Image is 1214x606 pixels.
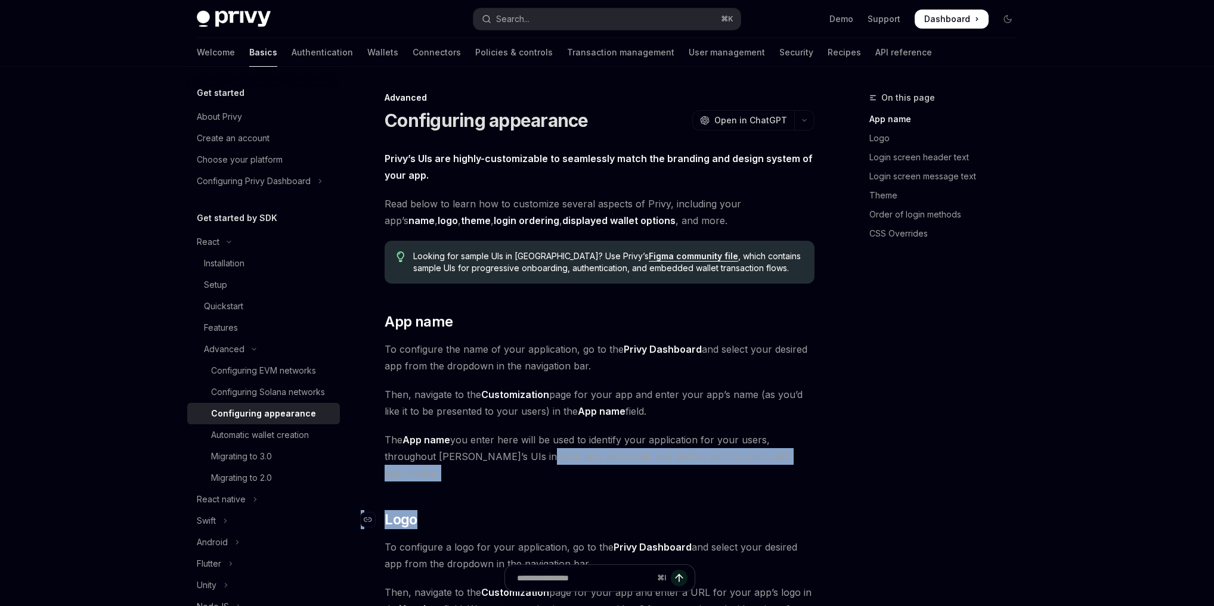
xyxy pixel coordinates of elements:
[869,110,1027,129] a: App name
[438,215,458,227] a: logo
[385,153,813,181] strong: Privy’s UIs are highly-customizable to seamlessly match the branding and design system of your app.
[496,12,529,26] div: Search...
[869,129,1027,148] a: Logo
[187,317,340,338] a: Features
[671,570,687,586] button: Send message
[197,86,244,100] h5: Get started
[385,539,815,572] span: To configure a logo for your application, go to the and select your desired app from the dropdown...
[197,492,246,506] div: React native
[915,10,989,29] a: Dashboard
[692,110,794,130] button: Open in ChatGPT
[578,405,625,417] strong: App name
[413,250,803,274] span: Looking for sample UIs in [GEOGRAPHIC_DATA]? Use Privy’s , which contains sample UIs for progress...
[197,535,228,549] div: Android
[875,38,932,67] a: API reference
[413,38,461,67] a: Connectors
[689,38,765,67] a: User management
[187,403,340,424] a: Configuring appearance
[204,321,238,335] div: Features
[924,13,970,25] span: Dashboard
[187,128,340,149] a: Create an account
[197,174,311,188] div: Configuring Privy Dashboard
[494,215,559,227] a: login ordering
[881,91,935,105] span: On this page
[779,38,813,67] a: Security
[211,363,316,378] div: Configuring EVM networks
[211,471,272,485] div: Migrating to 2.0
[481,389,549,400] strong: Customization
[998,10,1017,29] button: Toggle dark mode
[211,406,316,421] div: Configuring appearance
[187,231,340,253] button: Toggle React section
[249,38,277,67] a: Basics
[211,428,309,442] div: Automatic wallet creation
[187,381,340,403] a: Configuring Solana networks
[385,92,815,104] div: Advanced
[567,38,674,67] a: Transaction management
[187,532,340,553] button: Toggle Android section
[197,153,283,167] div: Choose your platform
[367,38,398,67] a: Wallets
[187,149,340,170] a: Choose your platform
[187,467,340,489] a: Migrating to 2.0
[187,489,340,510] button: Toggle React native section
[187,510,340,532] button: Toggle Swift section
[829,13,853,25] a: Demo
[385,110,589,131] h1: Configuring appearance
[624,343,702,355] strong: Privy Dashboard
[197,235,219,249] div: React
[187,553,340,574] button: Toggle Flutter section
[385,341,815,374] span: To configure the name of your application, go to the and select your desired app from the dropdow...
[562,215,676,227] a: displayed wallet options
[197,131,270,145] div: Create an account
[204,278,227,292] div: Setup
[361,510,385,529] a: Navigate to header
[197,110,242,124] div: About Privy
[869,186,1027,205] a: Theme
[197,11,271,27] img: dark logo
[187,170,340,192] button: Toggle Configuring Privy Dashboard section
[211,385,325,399] div: Configuring Solana networks
[649,251,738,262] a: Figma community file
[204,299,243,313] div: Quickstart
[197,38,235,67] a: Welcome
[721,14,733,24] span: ⌘ K
[197,578,216,592] div: Unity
[868,13,900,25] a: Support
[869,148,1027,167] a: Login screen header text
[385,510,417,529] span: Logo
[408,215,435,227] a: name
[187,338,340,360] button: Toggle Advanced section
[204,256,244,271] div: Installation
[828,38,861,67] a: Recipes
[385,195,815,229] span: Read below to learn how to customize several aspects of Privy, including your app’s , , , , , and...
[187,574,340,596] button: Toggle Unity section
[385,312,453,331] span: App name
[385,386,815,419] span: Then, navigate to the page for your app and enter your app’s name (as you’d like it to be present...
[187,446,340,467] a: Migrating to 3.0
[614,541,692,553] strong: Privy Dashboard
[187,296,340,317] a: Quickstart
[197,211,277,225] h5: Get started by SDK
[517,565,652,591] input: Ask a question...
[187,253,340,274] a: Installation
[187,274,340,296] a: Setup
[714,114,787,126] span: Open in ChatGPT
[197,514,216,528] div: Swift
[385,431,815,481] span: The you enter here will be used to identify your application for your users, throughout [PERSON_N...
[187,360,340,381] a: Configuring EVM networks
[292,38,353,67] a: Authentication
[461,215,491,227] a: theme
[475,38,553,67] a: Policies & controls
[187,106,340,128] a: About Privy
[211,449,272,464] div: Migrating to 3.0
[197,557,221,571] div: Flutter
[473,8,741,30] button: Open search
[402,434,450,446] strong: App name
[869,224,1027,243] a: CSS Overrides
[187,424,340,446] a: Automatic wallet creation
[204,342,244,356] div: Advanced
[869,167,1027,186] a: Login screen message text
[869,205,1027,224] a: Order of login methods
[397,251,405,262] svg: Tip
